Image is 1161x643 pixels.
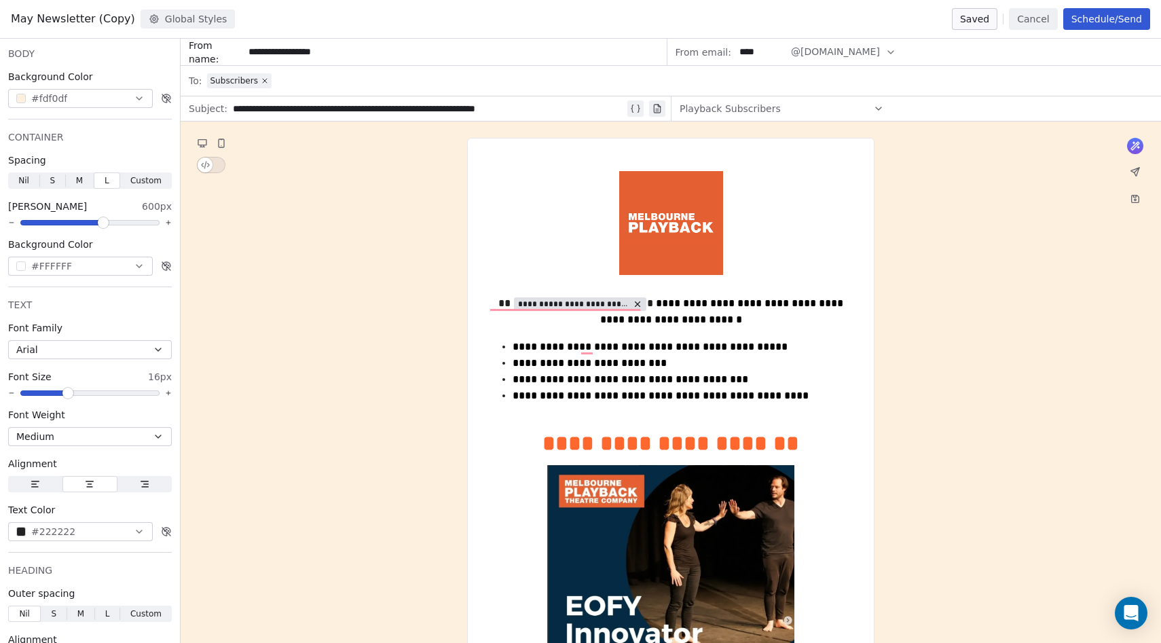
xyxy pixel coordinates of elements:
span: #fdf0df [31,92,67,106]
span: #222222 [31,525,75,539]
div: TEXT [8,298,172,312]
span: @[DOMAIN_NAME] [791,45,880,59]
button: #222222 [8,522,153,541]
span: Font Weight [8,408,65,422]
span: May Newsletter (Copy) [11,11,135,27]
span: Nil [18,174,29,187]
span: Custom [130,608,162,620]
span: From name: [189,39,243,66]
span: 16px [148,370,172,384]
div: CONTAINER [8,130,172,144]
div: HEADING [8,564,172,577]
button: Cancel [1009,8,1057,30]
div: BODY [8,47,172,60]
button: #fdf0df [8,89,153,108]
span: Subscribers [210,75,257,86]
span: S [51,608,56,620]
span: Font Size [8,370,52,384]
span: [PERSON_NAME] [8,200,87,213]
span: M [77,608,84,620]
span: Alignment [8,457,57,471]
button: #FFFFFF [8,257,153,276]
span: Text Color [8,503,55,517]
span: From email: [676,45,731,59]
span: Subject: [189,102,227,120]
span: Custom [130,174,162,187]
span: Medium [16,430,54,444]
span: Spacing [8,153,46,167]
span: Font Family [8,321,62,335]
span: Background Color [8,70,93,84]
span: #FFFFFF [31,259,72,274]
button: Saved [952,8,997,30]
span: L [105,608,110,620]
span: Playback Subscribers [680,102,781,115]
button: Schedule/Send [1063,8,1150,30]
span: Background Color [8,238,93,251]
div: Open Intercom Messenger [1115,597,1147,629]
span: M [76,174,83,187]
button: Global Styles [141,10,236,29]
span: 600px [142,200,172,213]
span: Outer spacing [8,587,75,600]
span: Arial [16,343,38,356]
span: S [50,174,55,187]
span: To: [189,74,202,88]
